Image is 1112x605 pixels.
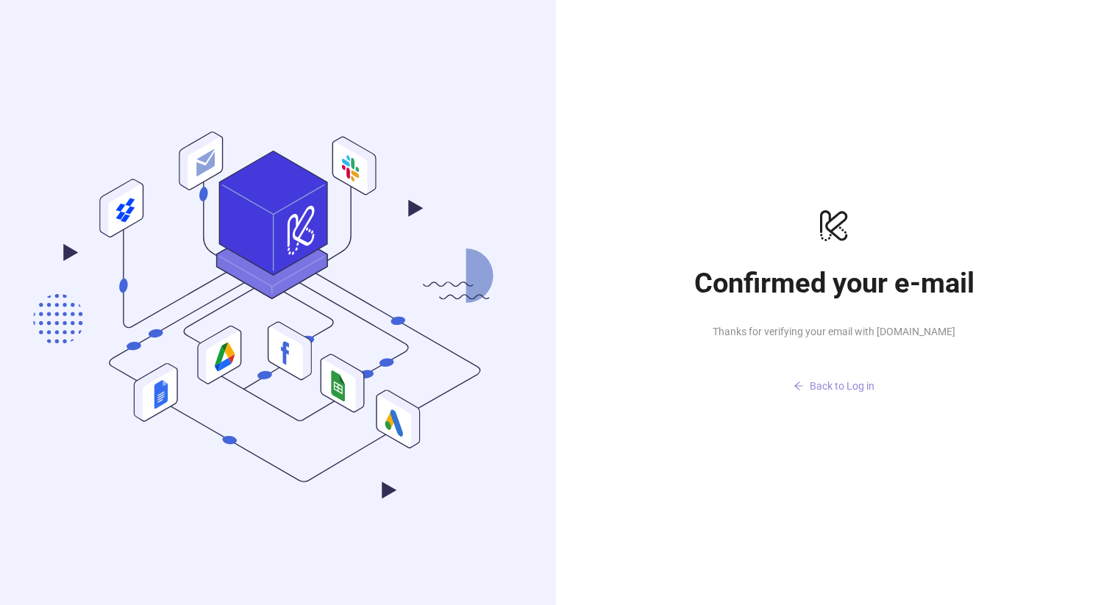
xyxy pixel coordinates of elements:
[810,380,874,392] span: Back to Log in
[794,381,804,391] span: arrow-left
[687,323,981,340] span: Thanks for verifying your email with [DOMAIN_NAME]
[687,375,981,398] button: Back to Log in
[687,266,981,300] h1: Confirmed your e-mail
[687,351,981,398] a: Back to Log in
